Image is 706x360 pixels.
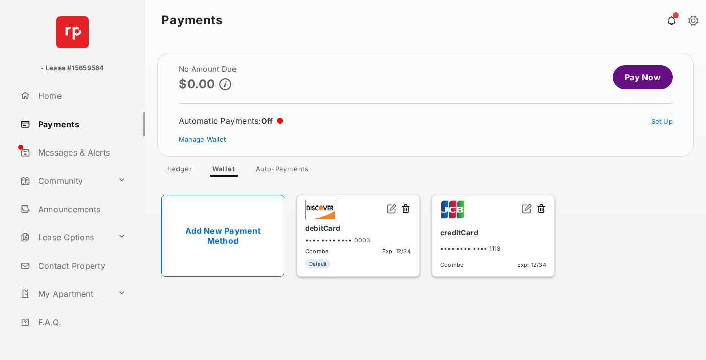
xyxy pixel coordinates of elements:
div: •••• •••• •••• 0003 [305,236,411,244]
div: debitCard [305,220,411,236]
a: Announcements [16,197,145,221]
div: •••• •••• •••• 1113 [440,245,546,252]
span: Coombe [305,248,329,255]
a: My Apartment [16,282,113,306]
a: Community [16,169,113,193]
a: Auto-Payments [248,165,317,177]
img: svg+xml;base64,PHN2ZyB4bWxucz0iaHR0cDovL3d3dy53My5vcmcvMjAwMC9zdmciIHdpZHRoPSI2NCIgaGVpZ2h0PSI2NC... [56,16,89,48]
span: Exp: 12/34 [382,248,411,255]
div: Automatic Payments : [179,116,283,126]
a: Payments [16,112,145,136]
p: - Lease #15659584 [41,63,104,73]
strong: Payments [161,14,222,26]
p: $0.00 [179,77,215,91]
a: Ledger [159,165,200,177]
a: Home [16,84,145,108]
img: svg+xml;base64,PHN2ZyB2aWV3Qm94PSIwIDAgMjQgMjQiIHdpZHRoPSIxNiIgaGVpZ2h0PSIxNiIgZmlsbD0ibm9uZSIgeG... [387,203,397,214]
a: Add New Payment Method [161,195,284,277]
a: Manage Wallet [179,135,226,143]
a: Messages & Alerts [16,140,145,165]
span: Exp: 12/34 [517,261,546,268]
a: F.A.Q. [16,310,145,334]
a: Wallet [204,165,244,177]
div: creditCard [440,224,546,241]
a: Set Up [651,117,673,125]
img: svg+xml;base64,PHN2ZyB2aWV3Qm94PSIwIDAgMjQgMjQiIHdpZHRoPSIxNiIgaGVpZ2h0PSIxNiIgZmlsbD0ibm9uZSIgeG... [522,203,532,214]
a: Contact Property [16,253,145,278]
span: Coombe [440,261,464,268]
a: Lease Options [16,225,113,249]
span: Off [261,116,273,126]
h2: No Amount Due [179,65,237,73]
